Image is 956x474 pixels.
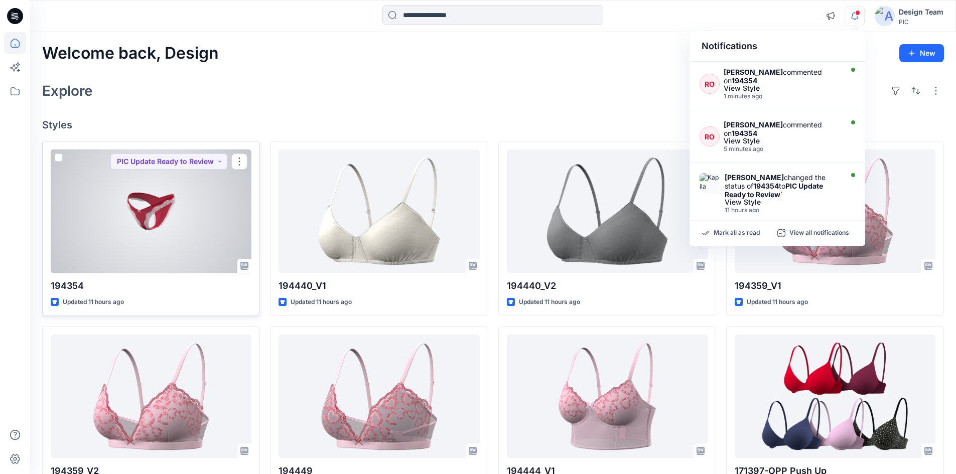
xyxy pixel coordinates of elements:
a: 194440_V1 [279,149,479,273]
div: changed the status of to ` [725,173,840,199]
strong: PIC Update Ready to Review [725,182,823,199]
strong: [PERSON_NAME] [724,68,783,76]
p: 194359_V1 [735,279,935,293]
h2: Explore [42,83,93,99]
a: 194440_V2 [507,149,708,273]
div: Friday, September 26, 2025 13:53 [725,207,840,214]
a: 194444_V1 [507,335,708,458]
div: Notifications [690,31,865,62]
p: Updated 11 hours ago [63,297,124,307]
p: Updated 11 hours ago [291,297,352,307]
div: RO [700,126,720,146]
img: avatar [875,6,895,26]
p: View all notifications [789,229,849,238]
h2: Welcome back, Design [42,44,219,63]
a: 194359_V2 [51,335,251,458]
div: commented on [724,120,840,137]
p: 194440_V1 [279,279,479,293]
div: Design Team [899,6,943,18]
div: View Style [724,85,840,92]
div: PIC [899,18,943,26]
p: 194354 [51,279,251,293]
strong: [PERSON_NAME] [724,120,783,129]
p: Updated 11 hours ago [519,297,580,307]
a: 194354 [51,149,251,273]
button: New [899,44,944,62]
strong: 194354 [732,76,757,85]
a: 171397-OPP Push Up [735,335,935,458]
div: commented on [724,68,840,85]
p: Updated 11 hours ago [747,297,808,307]
div: View Style [724,137,840,144]
strong: [PERSON_NAME] [725,173,784,182]
a: 194449 [279,335,479,458]
strong: 194354 [753,182,779,190]
img: Kapila Kothalawala [700,173,720,193]
p: 194440_V2 [507,279,708,293]
h4: Styles [42,119,944,131]
div: Saturday, September 27, 2025 01:03 [724,145,840,152]
strong: 194354 [732,129,757,137]
div: View Style [725,199,840,206]
p: Mark all as read [714,229,760,238]
div: Saturday, September 27, 2025 01:07 [724,93,840,100]
div: RO [700,74,720,94]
